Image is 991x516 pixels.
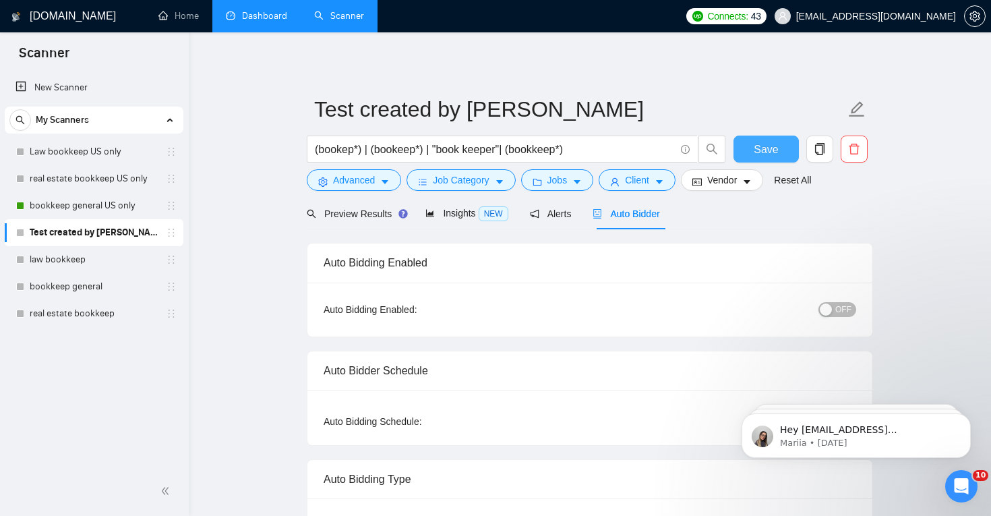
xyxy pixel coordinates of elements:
span: holder [166,281,177,292]
span: Jobs [547,173,568,188]
img: upwork-logo.png [692,11,703,22]
input: Search Freelance Jobs... [315,141,675,158]
a: bookkeep general US only [30,192,158,219]
span: Scanner [8,43,80,71]
span: robot [593,209,602,219]
span: search [10,115,30,125]
span: Auto Bidder [593,208,659,219]
span: search [699,143,725,155]
span: setting [965,11,985,22]
span: holder [166,173,177,184]
span: Job Category [433,173,489,188]
span: caret-down [742,177,752,187]
span: holder [166,254,177,265]
input: Scanner name... [314,92,845,126]
span: Vendor [707,173,737,188]
span: Save [754,141,778,158]
div: Tooltip anchor [397,208,409,220]
span: double-left [160,484,174,498]
button: Save [733,136,799,163]
button: userClientcaret-down [599,169,675,191]
a: setting [964,11,986,22]
span: search [307,209,316,219]
a: New Scanner [16,74,173,101]
span: bars [418,177,427,187]
span: idcard [692,177,702,187]
a: Reset All [774,173,811,188]
a: bookkeep general [30,273,158,300]
span: user [610,177,620,187]
div: Auto Bidder Schedule [324,351,856,390]
span: caret-down [572,177,582,187]
a: homeHome [158,10,199,22]
span: Alerts [530,208,572,219]
a: Law bookkeep US only [30,138,158,165]
span: area-chart [425,208,435,218]
iframe: Intercom live chat [945,470,978,503]
button: search [698,136,725,163]
span: 10 [973,470,988,481]
button: search [9,109,31,131]
span: folder [533,177,542,187]
span: Preview Results [307,208,404,219]
button: copy [806,136,833,163]
a: real estate bookkeep [30,300,158,327]
li: New Scanner [5,74,183,101]
span: user [778,11,787,21]
div: Auto Bidding Enabled [324,243,856,282]
button: setting [964,5,986,27]
span: OFF [835,302,851,317]
div: Auto Bidding Type [324,460,856,498]
span: setting [318,177,328,187]
span: notification [530,209,539,219]
span: Client [625,173,649,188]
span: caret-down [380,177,390,187]
span: Insights [425,208,508,219]
button: barsJob Categorycaret-down [407,169,515,191]
button: delete [841,136,868,163]
button: folderJobscaret-down [521,169,594,191]
span: Advanced [333,173,375,188]
span: caret-down [495,177,504,187]
a: law bookkeep [30,246,158,273]
img: logo [11,6,21,28]
iframe: Intercom notifications message [721,385,991,480]
button: idcardVendorcaret-down [681,169,763,191]
span: copy [807,143,833,155]
span: 43 [751,9,761,24]
li: My Scanners [5,107,183,327]
span: holder [166,227,177,238]
a: real estate bookkeep US only [30,165,158,192]
span: caret-down [655,177,664,187]
span: holder [166,308,177,319]
a: Test created by [PERSON_NAME] [30,219,158,246]
span: NEW [479,206,508,221]
div: Auto Bidding Enabled: [324,302,501,317]
button: settingAdvancedcaret-down [307,169,401,191]
div: Auto Bidding Schedule: [324,414,501,429]
span: holder [166,200,177,211]
span: info-circle [681,145,690,154]
span: My Scanners [36,107,89,134]
span: edit [848,101,866,118]
a: dashboardDashboard [226,10,287,22]
span: delete [841,143,867,155]
span: holder [166,146,177,157]
a: searchScanner [314,10,364,22]
span: Connects: [707,9,748,24]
